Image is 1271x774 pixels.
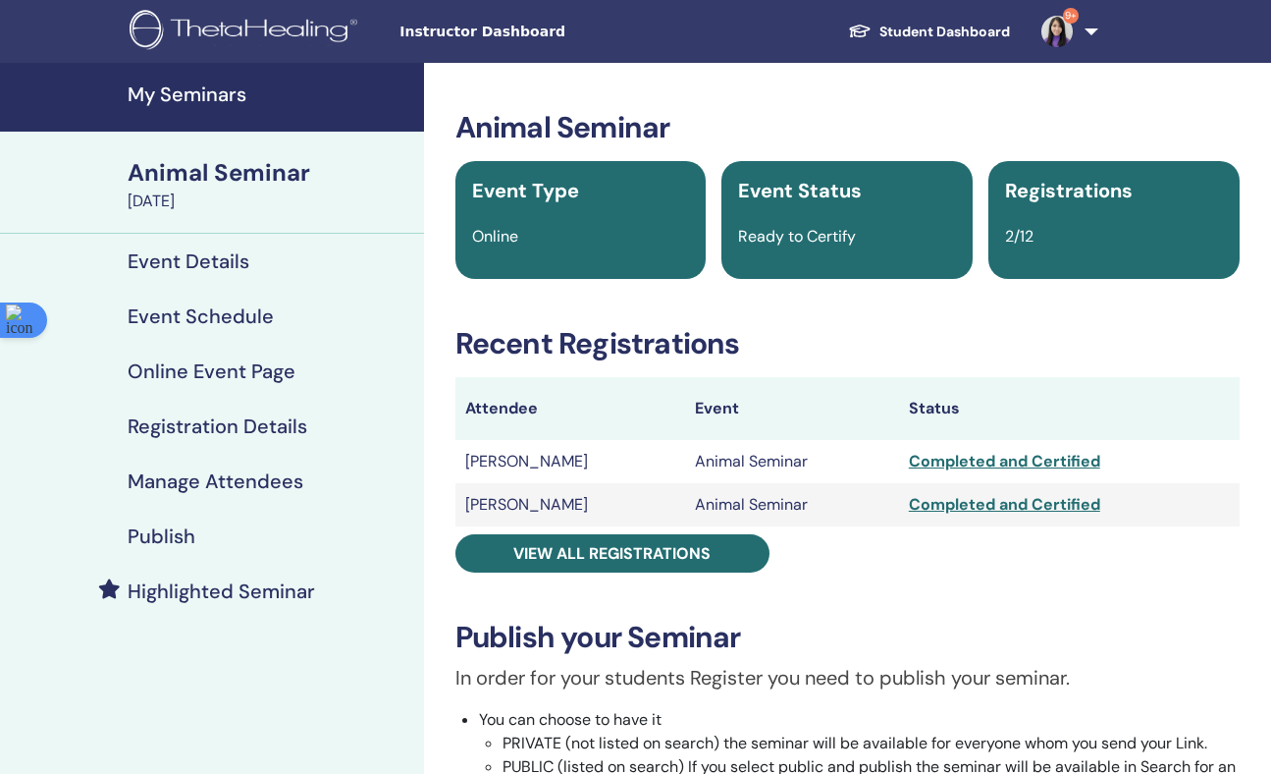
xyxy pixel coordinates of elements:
span: 2/12 [1005,226,1033,247]
p: In order for your students Register you need to publish your seminar. [455,663,1240,692]
a: Animal Seminar[DATE] [116,156,424,213]
h4: Manage Attendees [128,470,303,493]
span: Registrations [1005,178,1133,203]
div: [DATE] [128,190,412,213]
h4: Online Event Page [128,359,295,383]
th: Event [685,377,899,440]
td: [PERSON_NAME] [455,440,685,483]
h4: Publish [128,525,195,548]
h4: Registration Details [128,415,307,438]
span: Event Status [738,178,862,203]
h4: Event Details [128,249,249,273]
img: default.jpg [1041,16,1073,47]
span: Ready to Certify [738,226,856,247]
div: Completed and Certified [909,450,1230,473]
td: Animal Seminar [685,440,899,483]
h4: Event Schedule [128,304,274,328]
a: View all registrations [455,534,769,573]
img: graduation-cap-white.svg [848,23,872,39]
div: Completed and Certified [909,493,1230,517]
span: Instructor Dashboard [399,22,694,42]
span: Online [472,226,518,247]
th: Attendee [455,377,685,440]
h3: Publish your Seminar [455,620,1240,655]
h3: Animal Seminar [455,110,1240,145]
td: Animal Seminar [685,483,899,526]
h4: My Seminars [128,83,412,106]
td: [PERSON_NAME] [455,483,685,526]
img: logo.png [130,10,364,54]
h4: Highlighted Seminar [128,580,315,603]
span: View all registrations [513,543,711,564]
span: Event Type [472,178,579,203]
h3: Recent Registrations [455,326,1240,361]
li: PRIVATE (not listed on search) the seminar will be available for everyone whom you send your Link. [503,732,1240,755]
span: 9+ [1063,8,1079,24]
th: Status [899,377,1240,440]
div: Animal Seminar [128,156,412,190]
a: Student Dashboard [832,14,1026,50]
